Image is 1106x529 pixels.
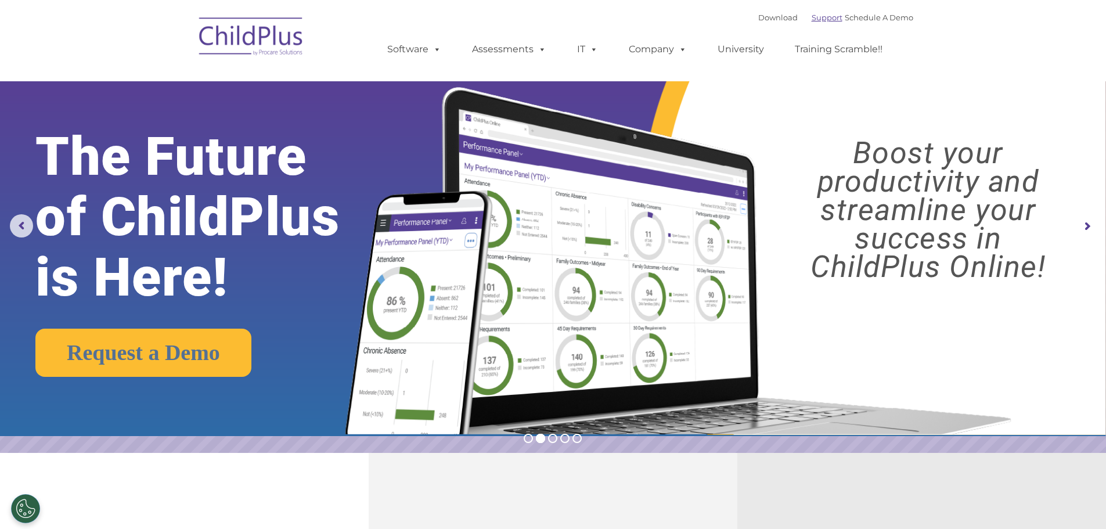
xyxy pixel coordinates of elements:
font: | [758,13,913,22]
span: Last name [161,77,197,85]
a: University [706,38,776,61]
a: Support [812,13,842,22]
a: IT [565,38,610,61]
rs-layer: The Future of ChildPlus is Here! [35,127,388,308]
a: Schedule A Demo [845,13,913,22]
rs-layer: Boost your productivity and streamline your success in ChildPlus Online! [764,139,1092,281]
a: Assessments [460,38,558,61]
button: Cookies Settings [11,494,40,523]
a: Company [617,38,698,61]
a: Training Scramble!! [783,38,894,61]
iframe: Chat Widget [846,62,1106,529]
img: ChildPlus by Procare Solutions [193,9,309,67]
a: Software [376,38,453,61]
a: Request a Demo [35,329,251,377]
a: Download [758,13,798,22]
span: Phone number [161,124,211,133]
